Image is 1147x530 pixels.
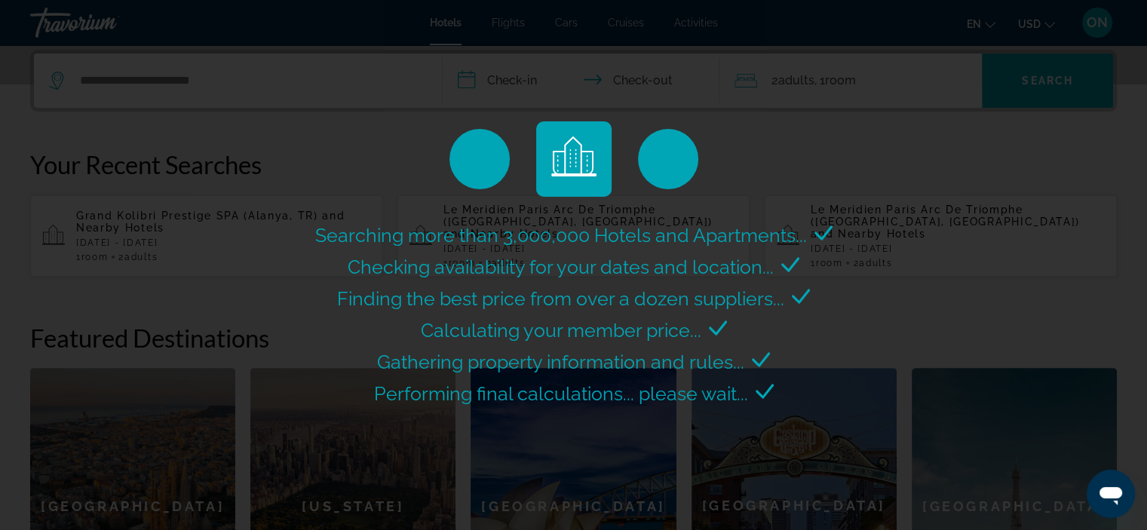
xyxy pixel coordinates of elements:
[315,224,807,247] span: Searching more than 3,000,000 Hotels and Apartments...
[421,319,701,342] span: Calculating your member price...
[348,256,774,278] span: Checking availability for your dates and location...
[337,287,784,310] span: Finding the best price from over a dozen suppliers...
[377,351,744,373] span: Gathering property information and rules...
[374,382,748,405] span: Performing final calculations... please wait...
[1087,470,1135,518] iframe: Button to launch messaging window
